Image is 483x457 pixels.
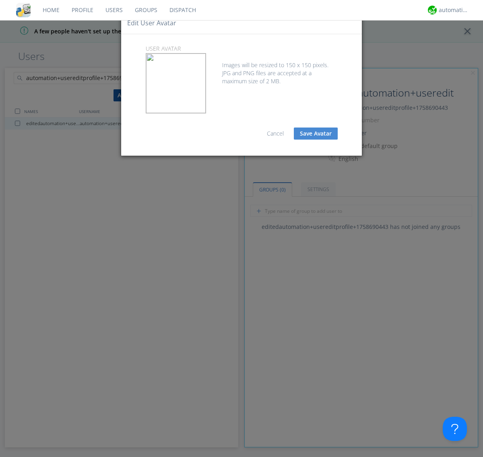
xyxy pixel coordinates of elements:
img: d2d01cd9b4174d08988066c6d424eccd [428,6,437,14]
div: automation+atlas [439,6,469,14]
img: cddb5a64eb264b2086981ab96f4c1ba7 [16,3,31,17]
a: Cancel [267,130,284,137]
div: Images will be resized to 150 x 150 pixels. JPG and PNG files are accepted at a maximum size of 2... [146,53,338,85]
button: Save Avatar [294,128,338,140]
img: e7f315e2-9efc-4886-abdb-2eb5f4c938fc [146,54,206,113]
h4: Edit user Avatar [127,19,176,28]
p: user Avatar [140,44,344,53]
